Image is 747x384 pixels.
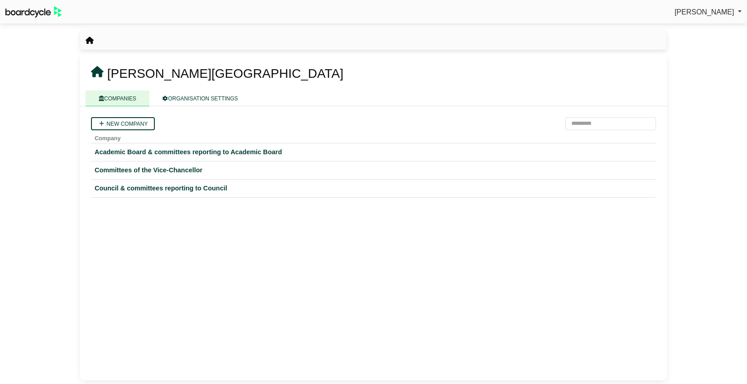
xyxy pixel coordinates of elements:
span: [PERSON_NAME][GEOGRAPHIC_DATA] [107,66,344,81]
nav: breadcrumb [86,35,94,47]
img: BoardcycleBlackGreen-aaafeed430059cb809a45853b8cf6d952af9d84e6e89e1f1685b34bfd5cb7d64.svg [5,6,62,18]
th: Company [91,130,656,143]
a: COMPANIES [86,90,149,106]
a: Council & committees reporting to Council [95,183,652,194]
a: [PERSON_NAME] [675,6,742,18]
a: Academic Board & committees reporting to Academic Board [95,147,652,157]
a: ORGANISATION SETTINGS [149,90,251,106]
a: New company [91,117,155,130]
a: Committees of the Vice-Chancellor [95,165,652,175]
span: [PERSON_NAME] [675,8,734,16]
